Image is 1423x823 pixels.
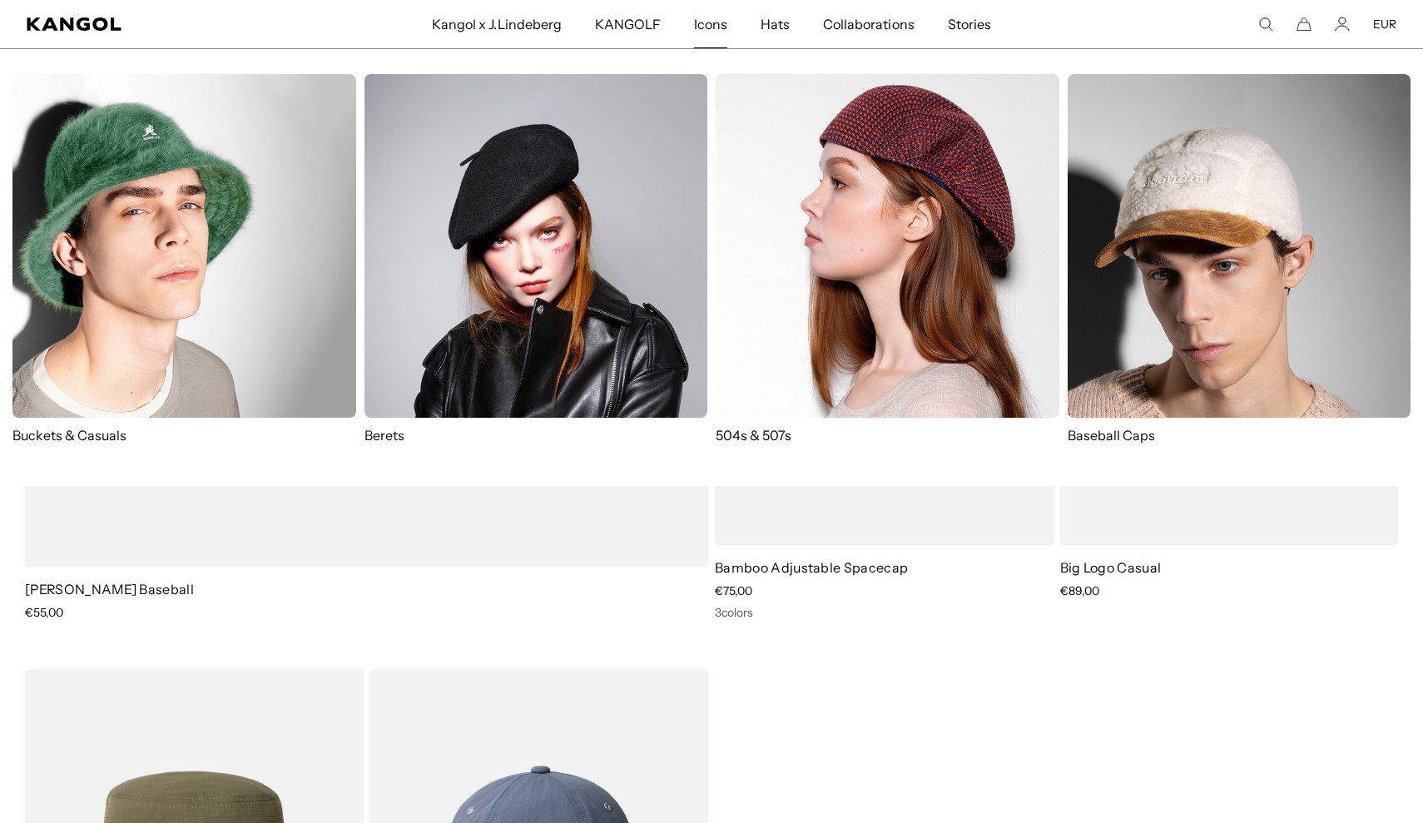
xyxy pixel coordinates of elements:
[364,74,708,444] a: Berets
[1335,17,1350,32] a: Account
[716,426,1059,444] p: 504s & 507s
[715,605,1054,620] div: 3 colors
[364,426,708,444] p: Berets
[25,605,63,620] span: €55,00
[1060,583,1099,598] span: €89,00
[1258,17,1273,32] summary: Search here
[12,74,356,444] a: Buckets & Casuals
[12,426,356,444] p: Buckets & Casuals
[1068,74,1411,461] a: Baseball Caps
[715,559,908,576] a: Bamboo Adjustable Spacecap
[27,17,285,31] a: Kangol
[1068,426,1411,444] p: Baseball Caps
[1060,559,1162,576] a: Big Logo Casual
[715,583,752,598] span: €75,00
[25,581,194,597] a: [PERSON_NAME] Baseball
[716,74,1059,444] a: 504s & 507s
[1373,17,1396,32] button: EUR
[1297,17,1311,32] button: Cart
